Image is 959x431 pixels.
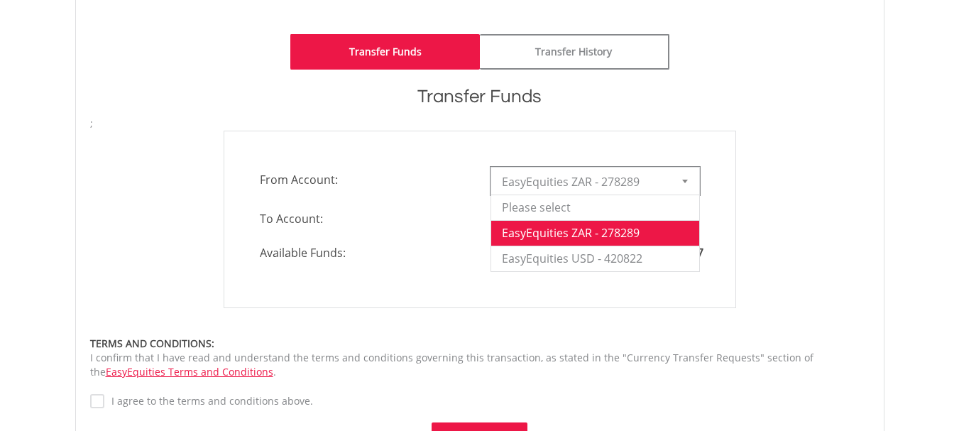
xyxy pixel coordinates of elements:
[249,245,480,261] span: Available Funds:
[104,394,313,408] label: I agree to the terms and conditions above.
[480,34,669,70] a: Transfer History
[106,365,273,378] a: EasyEquities Terms and Conditions
[249,206,480,231] span: To Account:
[502,168,667,196] span: EasyEquities ZAR - 278289
[90,84,870,109] h1: Transfer Funds
[491,220,699,246] li: EasyEquities ZAR - 278289
[491,195,699,220] li: Please select
[491,246,699,271] li: EasyEquities USD - 420822
[249,167,480,192] span: From Account:
[90,337,870,351] div: TERMS AND CONDITIONS:
[90,337,870,379] div: I confirm that I have read and understand the terms and conditions governing this transaction, as...
[290,34,480,70] a: Transfer Funds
